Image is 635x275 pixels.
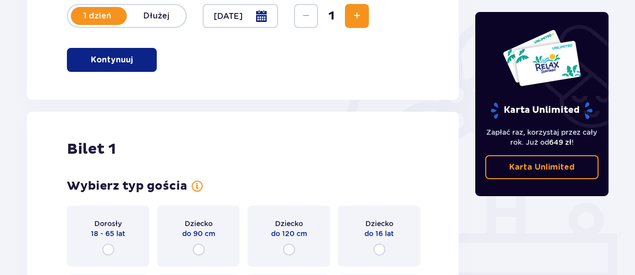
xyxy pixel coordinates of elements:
a: Karta Unlimited [485,155,599,179]
button: Zwiększ [345,4,369,28]
span: do 16 lat [364,229,394,239]
span: Dziecko [185,219,213,229]
span: 1 [320,8,343,23]
span: Dorosły [94,219,122,229]
span: Dziecko [365,219,393,229]
span: 18 - 65 lat [91,229,125,239]
h3: Wybierz typ gościa [67,179,187,194]
p: Kontynuuj [91,54,133,65]
p: Karta Unlimited [509,162,575,173]
img: Dwie karty całoroczne do Suntago z napisem 'UNLIMITED RELAX', na białym tle z tropikalnymi liśćmi... [502,29,582,87]
h2: Bilet 1 [67,140,116,159]
button: Zmniejsz [294,4,318,28]
span: 649 zł [549,138,572,146]
span: Dziecko [275,219,303,229]
p: Dłużej [127,10,186,21]
button: Kontynuuj [67,48,157,72]
span: do 90 cm [182,229,215,239]
span: do 120 cm [271,229,307,239]
p: 1 dzień [68,10,127,21]
p: Zapłać raz, korzystaj przez cały rok. Już od ! [485,127,599,147]
p: Karta Unlimited [490,102,594,119]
